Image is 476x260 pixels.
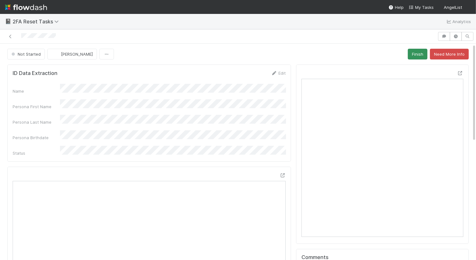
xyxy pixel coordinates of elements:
[61,52,93,57] span: [PERSON_NAME]
[465,4,471,11] img: avatar_5d51780c-77ad-4a9d-a6ed-b88b2c284079.png
[271,71,286,76] a: Edit
[5,19,11,24] span: 📓
[13,88,60,94] div: Name
[13,119,60,125] div: Persona Last Name
[53,51,59,57] img: avatar_5d51780c-77ad-4a9d-a6ed-b88b2c284079.png
[7,49,45,59] button: Not Started
[408,49,427,59] button: Finish
[47,49,97,59] button: [PERSON_NAME]
[10,52,41,57] span: Not Started
[409,5,434,10] span: My Tasks
[409,4,434,10] a: My Tasks
[13,150,60,156] div: Status
[5,2,47,13] img: logo-inverted-e16ddd16eac7371096b0.svg
[13,18,62,25] span: 2FA Reset Tasks
[446,18,471,25] a: Analytics
[430,49,469,59] button: Need More Info
[444,5,462,10] span: AngelList
[389,4,404,10] div: Help
[13,103,60,110] div: Persona First Name
[13,134,60,141] div: Persona Birthdate
[13,70,57,77] h5: ID Data Extraction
